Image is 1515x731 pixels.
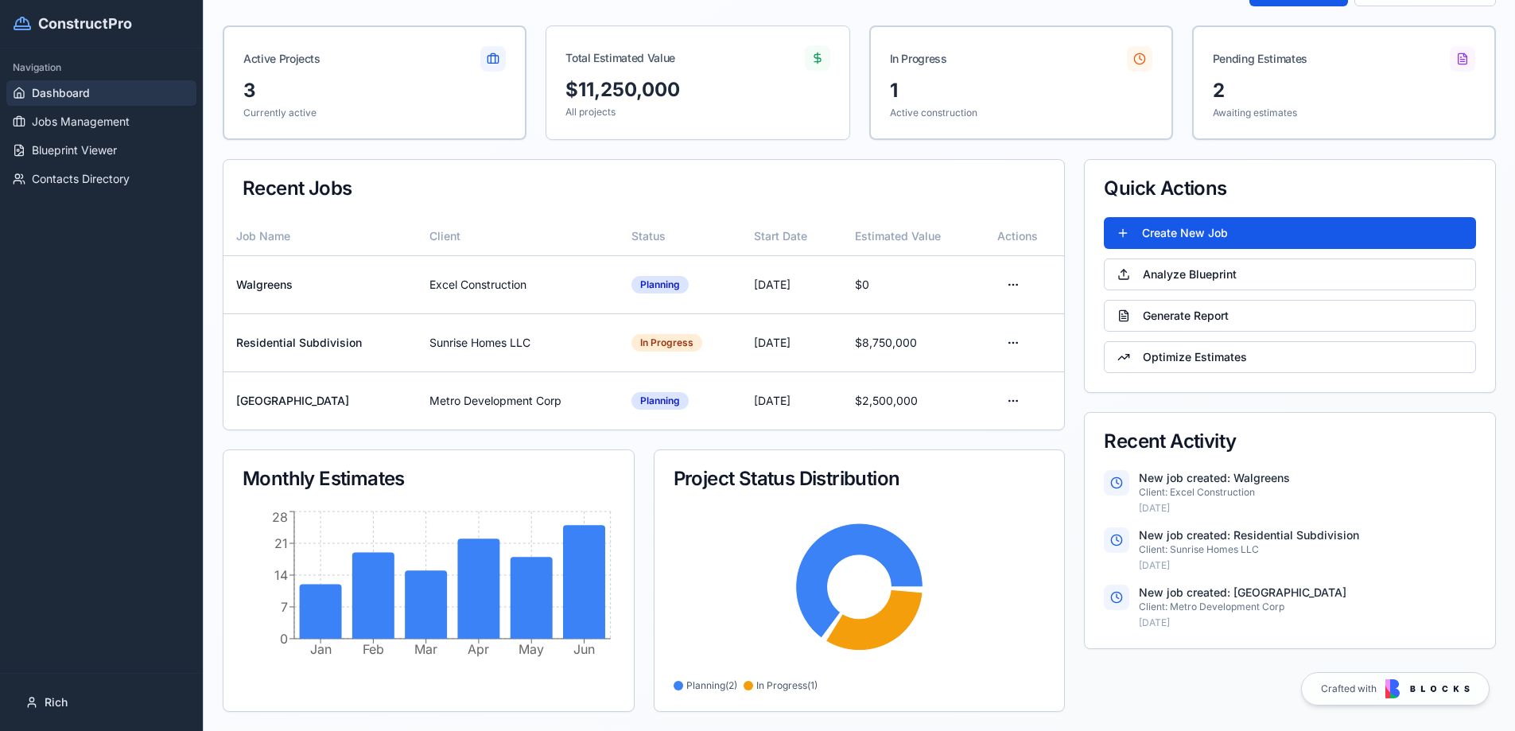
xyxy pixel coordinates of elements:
[1104,432,1476,451] div: Recent Activity
[985,217,1064,255] th: Actions
[565,106,829,119] p: All projects
[1213,78,1475,103] div: 2
[32,114,130,130] span: Jobs Management
[223,313,417,371] td: Residential Subdivision
[741,371,842,430] td: [DATE]
[565,50,675,66] div: Total Estimated Value
[243,469,615,488] div: Monthly Estimates
[272,509,288,524] tspan: 28
[1385,679,1470,698] img: Blocks
[842,313,985,371] td: $8,750,000
[32,85,90,101] span: Dashboard
[619,217,742,255] th: Status
[519,642,544,657] tspan: May
[1104,259,1476,290] button: Analyze Blueprint
[1213,107,1475,119] p: Awaiting estimates
[1139,543,1476,556] p: Client: Sunrise Homes LLC
[468,642,489,657] tspan: Apr
[363,642,384,657] tspan: Feb
[631,276,689,294] div: Planning
[281,599,288,614] tspan: 7
[6,138,196,163] a: Blueprint Viewer
[741,313,842,371] td: [DATE]
[280,631,288,646] tspan: 0
[871,27,1171,138] a: In Progress1Active construction
[1139,527,1476,543] p: New job created: Residential Subdivision
[1104,300,1476,332] button: Generate Report
[1139,559,1476,572] p: [DATE]
[686,679,737,692] span: Planning ( 2 )
[243,78,506,103] div: 3
[6,55,196,80] div: Navigation
[1213,51,1307,67] div: Pending Estimates
[38,13,132,35] h2: ConstructPro
[1139,486,1476,499] p: Client: Excel Construction
[6,80,196,106] a: Dashboard
[274,567,288,582] tspan: 14
[1194,27,1494,138] a: Pending Estimates2Awaiting estimates
[842,255,985,313] td: $0
[741,255,842,313] td: [DATE]
[631,334,702,352] div: In Progress
[6,109,196,134] a: Jobs Management
[274,535,288,550] tspan: 21
[243,107,506,119] p: Currently active
[1139,585,1476,601] p: New job created: [GEOGRAPHIC_DATA]
[631,392,689,410] div: Planning
[842,217,985,255] th: Estimated Value
[32,171,130,187] span: Contacts Directory
[1139,470,1476,486] p: New job created: Walgreens
[417,371,618,430] td: Metro Development Corp
[1301,672,1490,706] a: Crafted with
[1139,502,1476,515] p: [DATE]
[565,77,829,103] div: $11,250,000
[1104,341,1476,373] button: Optimize Estimates
[32,142,117,158] span: Blueprint Viewer
[1104,179,1476,198] div: Quick Actions
[243,51,320,67] div: Active Projects
[842,371,985,430] td: $2,500,000
[310,642,332,657] tspan: Jan
[1104,217,1476,249] button: Create New Job
[224,27,525,138] a: Active Projects3Currently active
[417,217,618,255] th: Client
[1321,682,1377,695] span: Crafted with
[417,255,618,313] td: Excel Construction
[1139,616,1476,629] p: [DATE]
[13,686,190,718] button: Rich
[45,694,68,710] span: Rich
[223,217,417,255] th: Job Name
[890,78,1152,103] div: 1
[890,107,1152,119] p: Active construction
[223,255,417,313] td: Walgreens
[417,313,618,371] td: Sunrise Homes LLC
[223,371,417,430] td: [GEOGRAPHIC_DATA]
[674,469,1046,488] div: Project Status Distribution
[890,51,947,67] div: In Progress
[414,642,437,657] tspan: Mar
[6,166,196,192] a: Contacts Directory
[573,642,595,657] tspan: Jun
[756,679,818,692] span: In Progress ( 1 )
[741,217,842,255] th: Start Date
[243,179,1045,198] div: Recent Jobs
[1139,601,1476,613] p: Client: Metro Development Corp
